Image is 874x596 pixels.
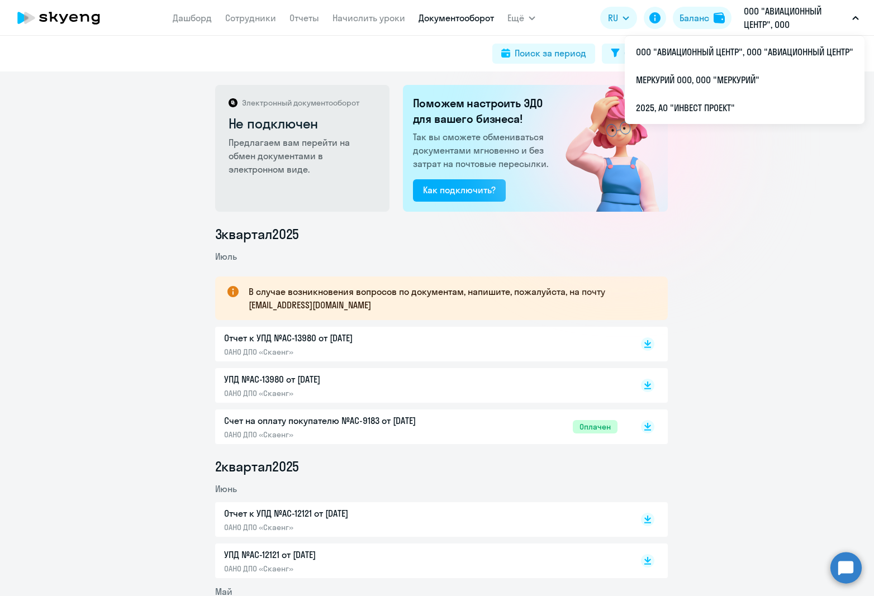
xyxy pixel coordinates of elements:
[332,12,405,23] a: Начислить уроки
[413,130,552,170] p: Так вы сможете обмениваться документами мгновенно и без затрат на почтовые пересылки.
[573,420,617,433] span: Оплачен
[625,36,864,124] ul: Ещё
[542,85,668,212] img: not_connected
[224,373,617,398] a: УПД №AC-13980 от [DATE]ОАНО ДПО «Скаенг»
[224,548,459,561] p: УПД №AC-12121 от [DATE]
[249,285,648,312] p: В случае возникновения вопросов по документам, напишите, пожалуйста, на почту [EMAIL_ADDRESS][DOM...
[224,507,459,520] p: Отчет к УПД №AC-12121 от [DATE]
[215,251,237,262] span: Июль
[224,414,617,440] a: Счет на оплату покупателю №AC-9183 от [DATE]ОАНО ДПО «Скаенг»Оплачен
[173,12,212,23] a: Дашборд
[714,12,725,23] img: balance
[215,457,668,475] li: 2 квартал 2025
[289,12,319,23] a: Отчеты
[225,12,276,23] a: Сотрудники
[224,347,459,357] p: ОАНО ДПО «Скаенг»
[515,46,586,60] div: Поиск за период
[224,388,459,398] p: ОАНО ДПО «Скаенг»
[423,183,496,197] div: Как подключить?
[492,44,595,64] button: Поиск за период
[229,115,378,132] h2: Не подключен
[608,11,618,25] span: RU
[224,522,459,532] p: ОАНО ДПО «Скаенг»
[215,225,668,243] li: 3 квартал 2025
[224,564,459,574] p: ОАНО ДПО «Скаенг»
[224,414,459,427] p: Счет на оплату покупателю №AC-9183 от [DATE]
[242,98,359,108] p: Электронный документооборот
[507,7,535,29] button: Ещё
[507,11,524,25] span: Ещё
[224,331,459,345] p: Отчет к УПД №AC-13980 от [DATE]
[224,331,617,357] a: Отчет к УПД №AC-13980 от [DATE]ОАНО ДПО «Скаенг»
[624,46,654,60] div: Фильтр
[224,507,617,532] a: Отчет к УПД №AC-12121 от [DATE]ОАНО ДПО «Скаенг»
[744,4,848,31] p: ООО "АВИАЦИОННЫЙ ЦЕНТР", ООО "АВИАЦИОННЫЙ ЦЕНТР"
[229,136,378,176] p: Предлагаем вам перейти на обмен документами в электронном виде.
[215,483,237,494] span: Июнь
[224,430,459,440] p: ОАНО ДПО «Скаенг»
[602,44,663,64] button: Фильтр
[224,373,459,386] p: УПД №AC-13980 от [DATE]
[738,4,864,31] button: ООО "АВИАЦИОННЫЙ ЦЕНТР", ООО "АВИАЦИОННЫЙ ЦЕНТР"
[413,96,552,127] h2: Поможем настроить ЭДО для вашего бизнеса!
[413,179,506,202] button: Как подключить?
[419,12,494,23] a: Документооборот
[680,11,709,25] div: Баланс
[600,7,637,29] button: RU
[224,548,617,574] a: УПД №AC-12121 от [DATE]ОАНО ДПО «Скаенг»
[673,7,731,29] button: Балансbalance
